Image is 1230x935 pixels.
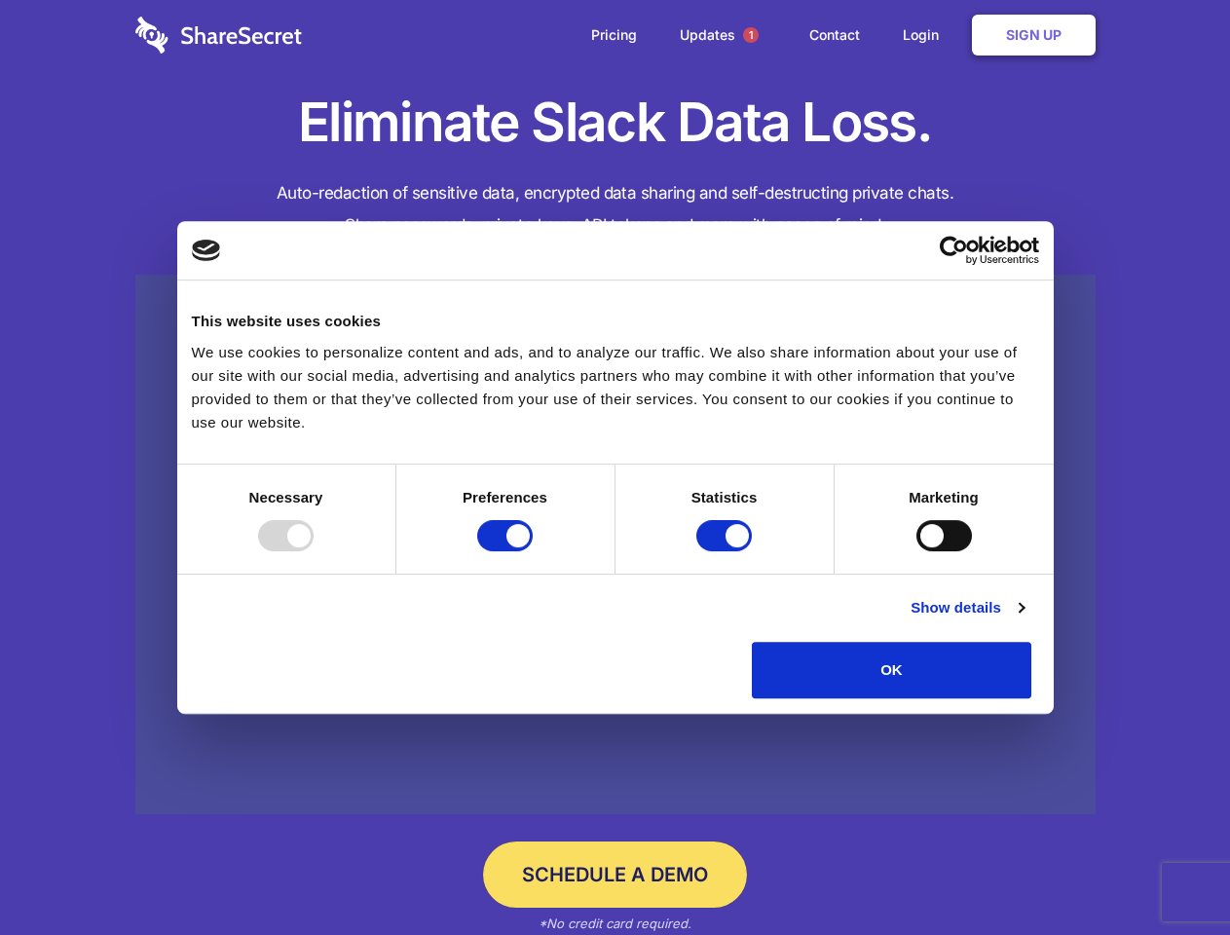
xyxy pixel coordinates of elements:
strong: Preferences [463,489,547,505]
a: Login [883,5,968,65]
h1: Eliminate Slack Data Loss. [135,88,1096,158]
a: Show details [911,596,1024,619]
button: OK [752,642,1031,698]
a: Pricing [572,5,656,65]
span: 1 [743,27,759,43]
div: This website uses cookies [192,310,1039,333]
a: Usercentrics Cookiebot - opens in a new window [869,236,1039,265]
a: Wistia video thumbnail [135,275,1096,815]
a: Schedule a Demo [483,841,747,908]
h4: Auto-redaction of sensitive data, encrypted data sharing and self-destructing private chats. Shar... [135,177,1096,242]
strong: Statistics [691,489,758,505]
img: logo-wordmark-white-trans-d4663122ce5f474addd5e946df7df03e33cb6a1c49d2221995e7729f52c070b2.svg [135,17,302,54]
div: We use cookies to personalize content and ads, and to analyze our traffic. We also share informat... [192,341,1039,434]
em: *No credit card required. [539,916,691,931]
a: Contact [790,5,879,65]
img: logo [192,240,221,261]
strong: Necessary [249,489,323,505]
strong: Marketing [909,489,979,505]
a: Sign Up [972,15,1096,56]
